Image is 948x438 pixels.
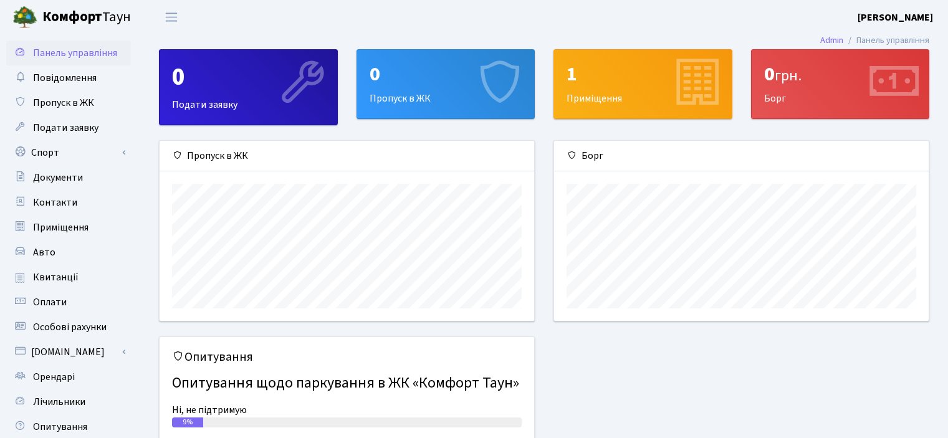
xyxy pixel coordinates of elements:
a: Спорт [6,140,131,165]
a: Особові рахунки [6,315,131,340]
a: Контакти [6,190,131,215]
a: Документи [6,165,131,190]
span: Оплати [33,295,67,309]
div: 0 [370,62,522,86]
a: [PERSON_NAME] [858,10,933,25]
a: [DOMAIN_NAME] [6,340,131,364]
a: Авто [6,240,131,265]
li: Панель управління [843,34,929,47]
a: Лічильники [6,389,131,414]
span: Орендарі [33,370,75,384]
a: 0Пропуск в ЖК [357,49,535,119]
span: Особові рахунки [33,320,107,334]
span: Подати заявку [33,121,98,135]
img: logo.png [12,5,37,30]
a: Приміщення [6,215,131,240]
a: Панель управління [6,40,131,65]
span: Контакти [33,196,77,209]
a: Оплати [6,290,131,315]
a: Admin [820,34,843,47]
b: Комфорт [42,7,102,27]
nav: breadcrumb [802,27,948,54]
a: Орендарі [6,364,131,389]
span: Документи [33,171,83,184]
div: 1 [567,62,719,86]
div: Подати заявку [160,50,337,125]
h4: Опитування щодо паркування в ЖК «Комфорт Таун» [172,369,522,398]
a: Квитанції [6,265,131,290]
div: Пропуск в ЖК [357,50,535,118]
div: Борг [752,50,929,118]
div: 0 [764,62,917,86]
div: 9% [172,417,203,427]
span: Пропуск в ЖК [33,96,94,110]
span: грн. [775,65,802,87]
div: Пропуск в ЖК [160,141,534,171]
span: Повідомлення [33,71,97,85]
a: Подати заявку [6,115,131,140]
span: Панель управління [33,46,117,60]
button: Переключити навігацію [156,7,187,27]
span: Таун [42,7,131,28]
a: 0Подати заявку [159,49,338,125]
a: Пропуск в ЖК [6,90,131,115]
div: Ні, не підтримую [172,402,522,417]
h5: Опитування [172,350,522,364]
div: Приміщення [554,50,732,118]
div: Борг [554,141,929,171]
span: Авто [33,245,55,259]
span: Опитування [33,420,87,434]
a: Повідомлення [6,65,131,90]
span: Лічильники [33,395,85,409]
a: 1Приміщення [553,49,732,119]
b: [PERSON_NAME] [858,11,933,24]
span: Приміщення [33,221,89,234]
div: 0 [172,62,325,92]
span: Квитанції [33,270,79,284]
